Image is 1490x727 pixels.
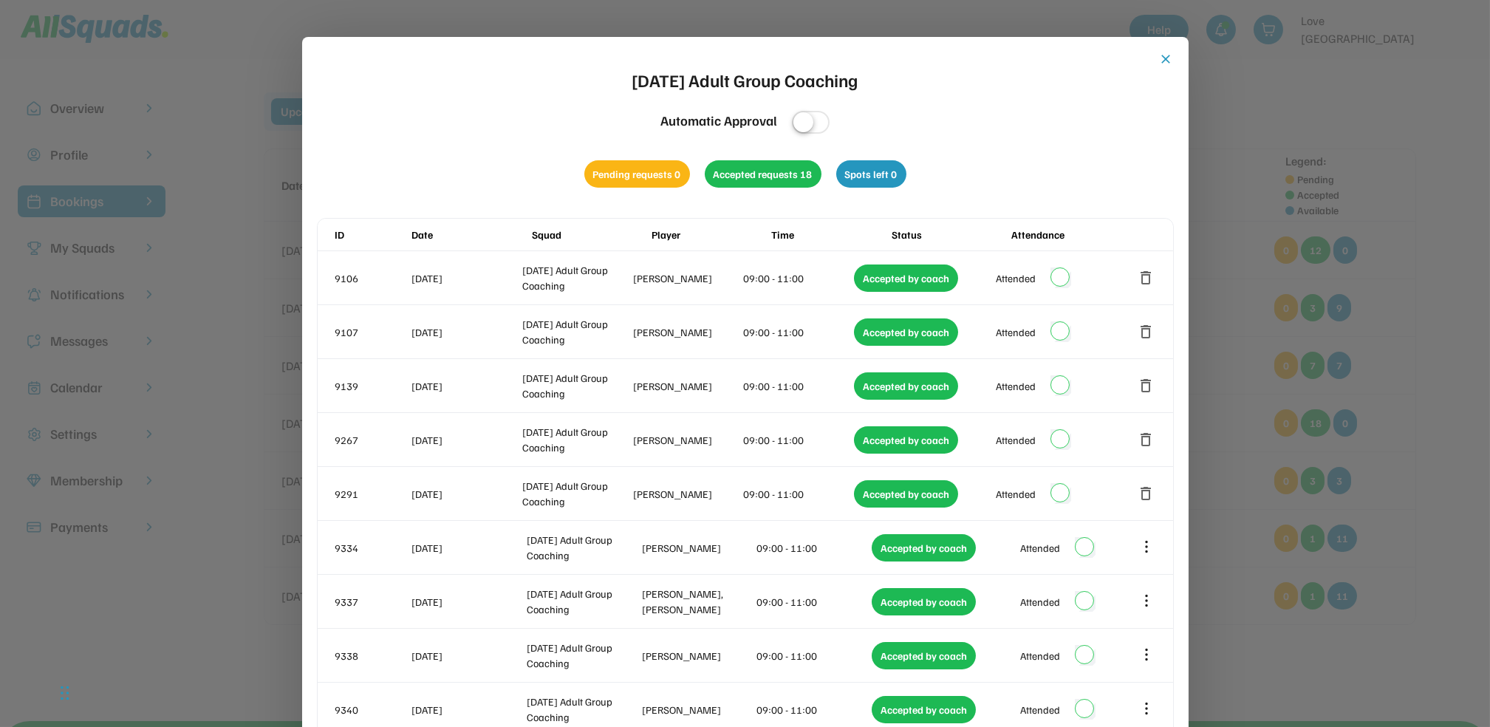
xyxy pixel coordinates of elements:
[335,594,409,610] div: 9337
[527,586,639,617] div: [DATE] Adult Group Coaching
[996,270,1036,286] div: Attended
[642,702,754,717] div: [PERSON_NAME]
[836,160,906,188] div: Spots left 0
[642,540,754,556] div: [PERSON_NAME]
[1138,323,1155,341] button: delete
[872,642,976,669] div: Accepted by coach
[412,378,520,394] div: [DATE]
[757,540,869,556] div: 09:00 - 11:00
[757,594,869,610] div: 09:00 - 11:00
[744,324,852,340] div: 09:00 - 11:00
[412,648,524,663] div: [DATE]
[1020,594,1060,610] div: Attended
[527,640,639,671] div: [DATE] Adult Group Coaching
[854,264,958,292] div: Accepted by coach
[522,370,630,401] div: [DATE] Adult Group Coaching
[633,486,741,502] div: [PERSON_NAME]
[996,486,1036,502] div: Attended
[412,486,520,502] div: [DATE]
[335,702,409,717] div: 9340
[522,424,630,455] div: [DATE] Adult Group Coaching
[412,324,520,340] div: [DATE]
[584,160,690,188] div: Pending requests 0
[527,532,639,563] div: [DATE] Adult Group Coaching
[412,540,524,556] div: [DATE]
[1020,702,1060,717] div: Attended
[633,378,741,394] div: [PERSON_NAME]
[335,378,409,394] div: 9139
[996,378,1036,394] div: Attended
[1020,540,1060,556] div: Attended
[757,702,869,717] div: 09:00 - 11:00
[872,588,976,615] div: Accepted by coach
[335,324,409,340] div: 9107
[412,270,520,286] div: [DATE]
[757,648,869,663] div: 09:00 - 11:00
[335,432,409,448] div: 9267
[892,227,1008,242] div: Status
[632,66,858,93] div: [DATE] Adult Group Coaching
[633,270,741,286] div: [PERSON_NAME]
[1011,227,1128,242] div: Attendance
[1138,431,1155,448] button: delete
[652,227,768,242] div: Player
[854,318,958,346] div: Accepted by coach
[744,378,852,394] div: 09:00 - 11:00
[854,372,958,400] div: Accepted by coach
[522,262,630,293] div: [DATE] Adult Group Coaching
[744,486,852,502] div: 09:00 - 11:00
[335,540,409,556] div: 9334
[412,702,524,717] div: [DATE]
[412,432,520,448] div: [DATE]
[872,534,976,562] div: Accepted by coach
[1159,52,1174,66] button: close
[996,324,1036,340] div: Attended
[1020,648,1060,663] div: Attended
[522,478,630,509] div: [DATE] Adult Group Coaching
[1138,377,1155,395] button: delete
[854,480,958,508] div: Accepted by coach
[335,270,409,286] div: 9106
[412,227,529,242] div: Date
[532,227,649,242] div: Squad
[335,486,409,502] div: 9291
[522,316,630,347] div: [DATE] Adult Group Coaching
[642,648,754,663] div: [PERSON_NAME]
[335,227,409,242] div: ID
[771,227,888,242] div: Time
[642,586,754,617] div: [PERSON_NAME], [PERSON_NAME]
[633,324,741,340] div: [PERSON_NAME]
[1138,485,1155,502] button: delete
[744,432,852,448] div: 09:00 - 11:00
[633,432,741,448] div: [PERSON_NAME]
[872,696,976,723] div: Accepted by coach
[527,694,639,725] div: [DATE] Adult Group Coaching
[705,160,821,188] div: Accepted requests 18
[996,432,1036,448] div: Attended
[335,648,409,663] div: 9338
[1138,269,1155,287] button: delete
[744,270,852,286] div: 09:00 - 11:00
[412,594,524,610] div: [DATE]
[660,111,777,131] div: Automatic Approval
[854,426,958,454] div: Accepted by coach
